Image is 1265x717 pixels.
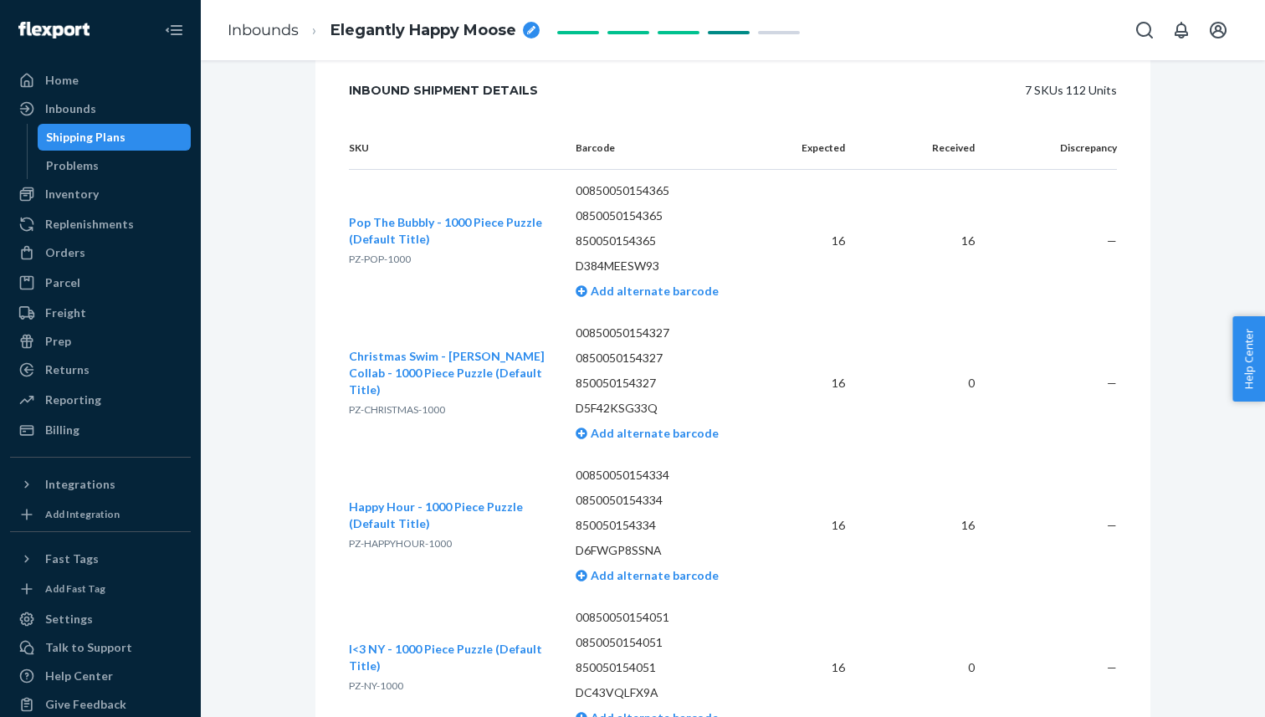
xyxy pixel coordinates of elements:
p: D5F42KSG33Q [576,400,762,417]
a: Help Center [10,663,191,689]
div: Billing [45,422,79,438]
a: Billing [10,417,191,443]
span: — [1107,518,1117,532]
div: Parcel [45,274,80,291]
p: 00850050154334 [576,467,762,484]
a: Freight [10,300,191,326]
button: Open account menu [1201,13,1235,47]
a: Problems [38,152,192,179]
a: Add alternate barcode [576,426,719,440]
td: 16 [858,454,987,597]
div: Inbound Shipment Details [349,74,538,107]
p: 0850050154327 [576,350,762,366]
div: Orders [45,244,85,261]
td: 16 [775,169,858,312]
button: Integrations [10,471,191,498]
span: PZ-POP-1000 [349,253,411,265]
span: PZ-NY-1000 [349,679,403,692]
div: Freight [45,305,86,321]
button: Fast Tags [10,545,191,572]
th: Received [858,127,987,170]
p: D384MEESW93 [576,258,762,274]
p: DC43VQLFX9A [576,684,762,701]
p: 0850050154051 [576,634,762,651]
div: Fast Tags [45,551,99,567]
div: Add Fast Tag [45,581,105,596]
span: Add alternate barcode [587,568,719,582]
p: D6FWGP8SSNA [576,542,762,559]
a: Shipping Plans [38,124,192,151]
span: — [1107,376,1117,390]
div: Reporting [45,392,101,408]
button: Open notifications [1165,13,1198,47]
a: Orders [10,239,191,266]
a: Inbounds [10,95,191,122]
p: 00850050154327 [576,325,762,341]
div: Help Center [45,668,113,684]
div: Home [45,72,79,89]
th: Barcode [562,127,776,170]
div: Inventory [45,186,99,202]
button: Pop The Bubbly - 1000 Piece Puzzle (Default Title) [349,214,549,248]
a: Replenishments [10,211,191,238]
img: Flexport logo [18,22,90,38]
span: Christmas Swim - [PERSON_NAME] Collab - 1000 Piece Puzzle (Default Title) [349,349,545,397]
p: 0850050154334 [576,492,762,509]
th: SKU [349,127,562,170]
a: Returns [10,356,191,383]
div: Returns [45,361,90,378]
td: 16 [775,454,858,597]
span: Add alternate barcode [587,426,719,440]
span: PZ-CHRISTMAS-1000 [349,403,445,416]
a: Talk to Support [10,634,191,661]
th: Discrepancy [988,127,1117,170]
a: Inbounds [228,21,299,39]
span: Add alternate barcode [587,284,719,298]
p: 0850050154365 [576,207,762,224]
a: Prep [10,328,191,355]
button: Happy Hour - 1000 Piece Puzzle (Default Title) [349,499,549,532]
div: Shipping Plans [46,129,125,146]
a: Add alternate barcode [576,284,719,298]
p: 850050154327 [576,375,762,392]
div: Prep [45,333,71,350]
span: — [1107,660,1117,674]
span: Happy Hour - 1000 Piece Puzzle (Default Title) [349,499,523,530]
div: Inbounds [45,100,96,117]
a: Add Integration [10,504,191,525]
span: — [1107,233,1117,248]
a: Reporting [10,387,191,413]
button: I<3 NY - 1000 Piece Puzzle (Default Title) [349,641,549,674]
p: 850050154051 [576,659,762,676]
p: 00850050154051 [576,609,762,626]
span: Elegantly Happy Moose [330,20,516,42]
td: 16 [858,169,987,312]
div: 7 SKUs 112 Units [576,74,1117,107]
ol: breadcrumbs [214,6,553,55]
div: Integrations [45,476,115,493]
div: Settings [45,611,93,627]
span: Pop The Bubbly - 1000 Piece Puzzle (Default Title) [349,215,542,246]
a: Settings [10,606,191,632]
span: I<3 NY - 1000 Piece Puzzle (Default Title) [349,642,542,673]
button: Close Navigation [157,13,191,47]
a: Inventory [10,181,191,207]
div: Problems [46,157,99,174]
p: 850050154334 [576,517,762,534]
button: Christmas Swim - [PERSON_NAME] Collab - 1000 Piece Puzzle (Default Title) [349,348,549,398]
p: 00850050154365 [576,182,762,199]
a: Add Fast Tag [10,579,191,599]
th: Expected [775,127,858,170]
a: Home [10,67,191,94]
p: 850050154365 [576,233,762,249]
a: Parcel [10,269,191,296]
div: Replenishments [45,216,134,233]
button: Help Center [1232,316,1265,402]
a: Add alternate barcode [576,568,719,582]
span: PZ-HAPPYHOUR-1000 [349,537,452,550]
div: Talk to Support [45,639,132,656]
div: Give Feedback [45,696,126,713]
td: 16 [775,312,858,454]
button: Open Search Box [1128,13,1161,47]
